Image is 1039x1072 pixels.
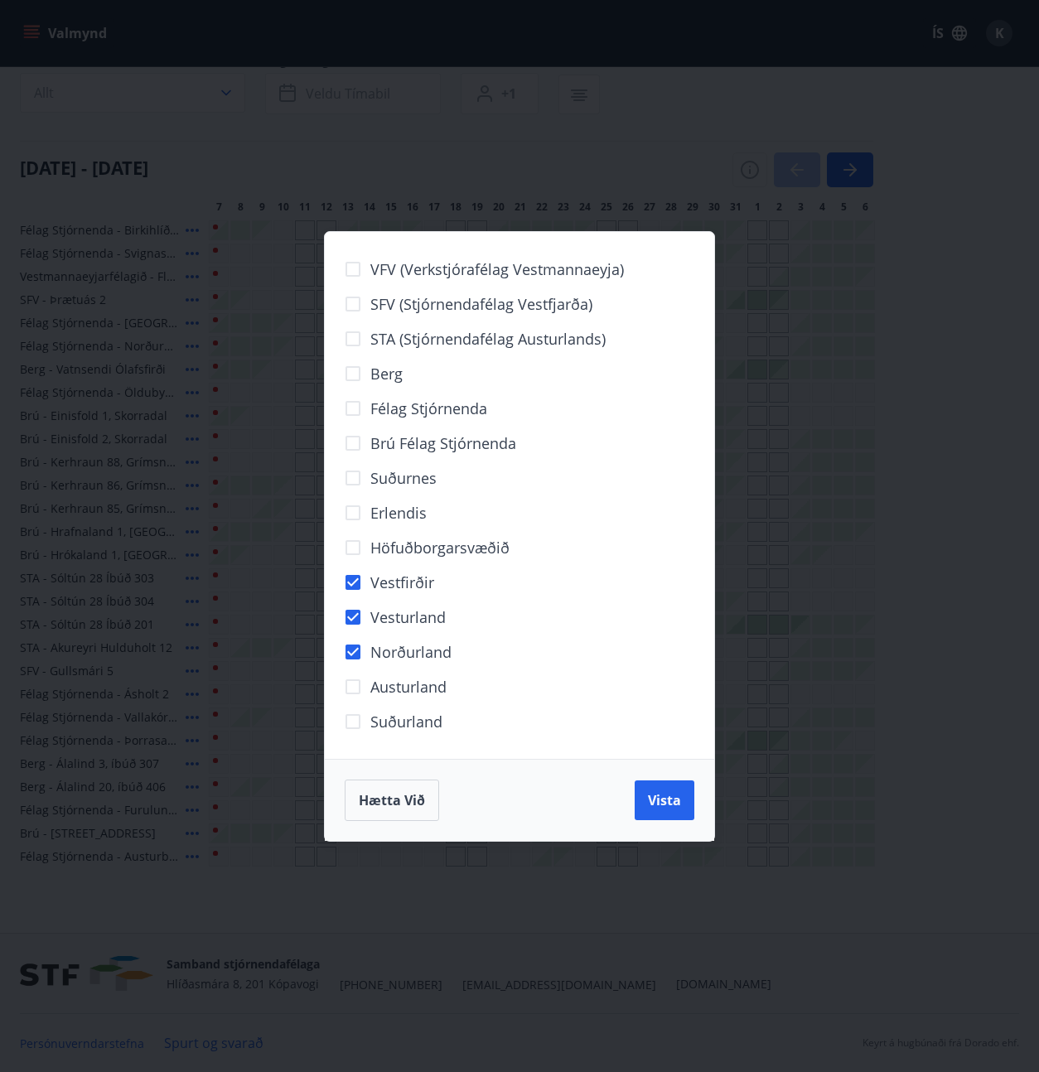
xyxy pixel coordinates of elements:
[370,641,452,663] span: Norðurland
[370,432,516,454] span: Brú félag stjórnenda
[370,363,403,384] span: Berg
[370,398,487,419] span: Félag stjórnenda
[370,467,437,489] span: Suðurnes
[370,293,592,315] span: SFV (Stjórnendafélag Vestfjarða)
[370,606,446,628] span: Vesturland
[370,572,434,593] span: Vestfirðir
[359,791,425,809] span: Hætta við
[370,711,442,732] span: Suðurland
[370,328,606,350] span: STA (Stjórnendafélag Austurlands)
[345,780,439,821] button: Hætta við
[370,537,510,558] span: Höfuðborgarsvæðið
[635,780,694,820] button: Vista
[370,676,447,698] span: Austurland
[370,502,427,524] span: Erlendis
[370,258,624,280] span: VFV (Verkstjórafélag Vestmannaeyja)
[648,791,681,809] span: Vista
